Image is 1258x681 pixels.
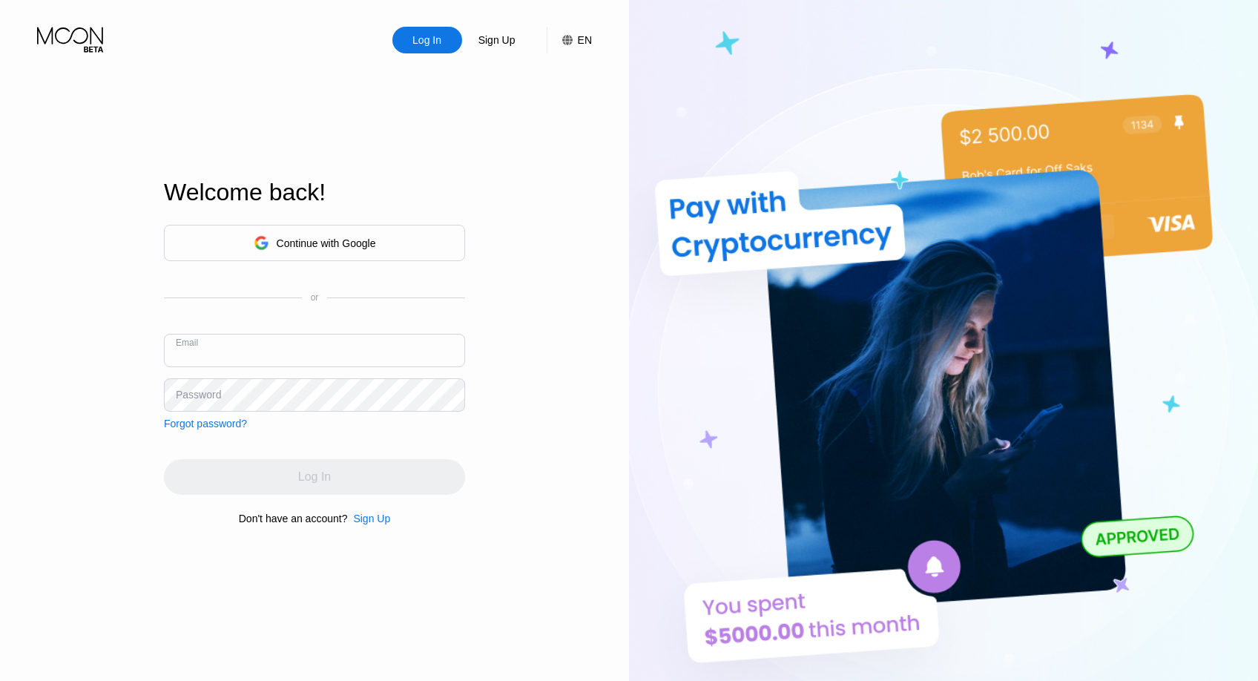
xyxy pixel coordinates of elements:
[164,179,465,206] div: Welcome back!
[164,418,247,430] div: Forgot password?
[578,34,592,46] div: EN
[411,33,443,47] div: Log In
[239,513,348,524] div: Don't have an account?
[462,27,532,53] div: Sign Up
[347,513,390,524] div: Sign Up
[164,225,465,261] div: Continue with Google
[277,237,376,249] div: Continue with Google
[176,338,198,348] div: Email
[547,27,592,53] div: EN
[392,27,462,53] div: Log In
[176,389,221,401] div: Password
[477,33,517,47] div: Sign Up
[311,292,319,303] div: or
[353,513,390,524] div: Sign Up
